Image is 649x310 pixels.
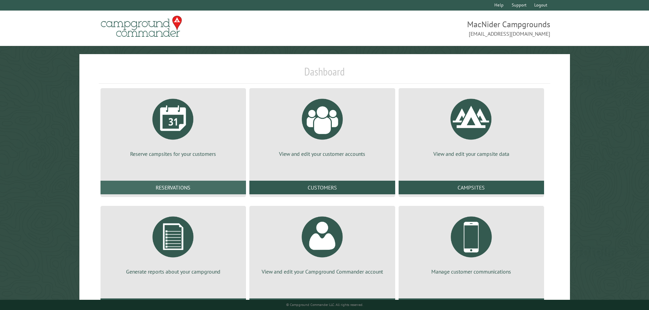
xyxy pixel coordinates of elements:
a: View and edit your Campground Commander account [258,211,387,275]
a: Reservations [101,181,246,194]
img: Campground Commander [99,13,184,40]
a: View and edit your campsite data [407,94,536,158]
p: View and edit your customer accounts [258,150,387,158]
p: View and edit your campsite data [407,150,536,158]
p: Generate reports about your campground [109,268,238,275]
a: View and edit your customer accounts [258,94,387,158]
p: View and edit your Campground Commander account [258,268,387,275]
h1: Dashboard [99,65,551,84]
a: Campsites [399,181,544,194]
a: Customers [249,181,395,194]
p: Manage customer communications [407,268,536,275]
a: Generate reports about your campground [109,211,238,275]
a: Manage customer communications [407,211,536,275]
span: MacNider Campgrounds [EMAIL_ADDRESS][DOMAIN_NAME] [325,19,551,38]
small: © Campground Commander LLC. All rights reserved. [286,303,363,307]
p: Reserve campsites for your customers [109,150,238,158]
a: Reserve campsites for your customers [109,94,238,158]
